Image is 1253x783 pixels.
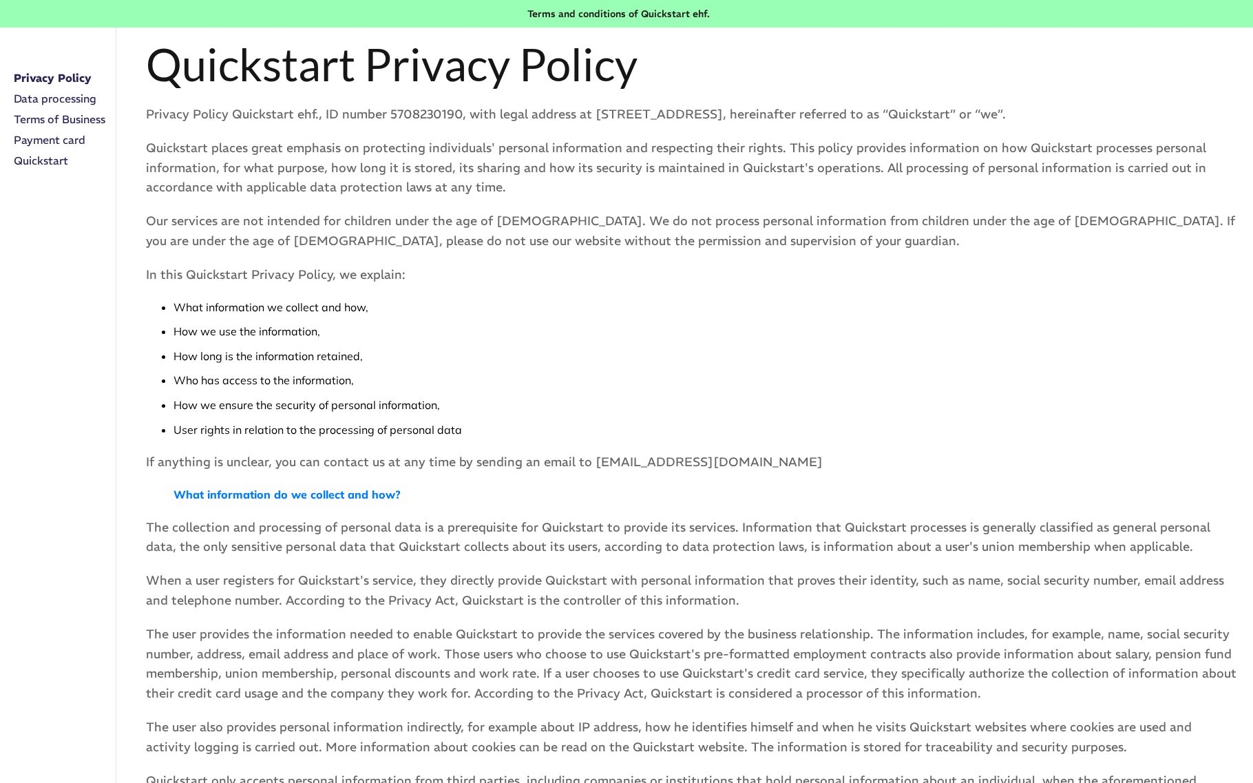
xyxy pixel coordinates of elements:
[146,572,1224,608] font: When a user registers for Quickstart's service, they directly provide Quickstart with personal in...
[146,519,1210,555] font: The collection and processing of personal data is a prerequisite for Quickstart to provide its se...
[14,129,116,150] a: Payment card
[146,719,1192,755] font: The user also provides personal information indirectly, for example about IP address, how he iden...
[173,423,462,437] font: User rights in relation to the processing of personal data
[14,112,105,126] font: Terms of Business
[146,140,1206,196] font: Quickstart places great emphasis on protecting individuals' personal information and respecting t...
[146,37,638,91] font: Quickstart Privacy Policy
[14,109,116,129] a: Terms of Business
[173,398,440,412] font: How we ensure the security of personal information,
[173,349,363,363] font: How long is the information retained,
[173,488,401,501] font: What information do we collect and how?
[173,324,320,338] font: How we use the information,
[14,67,102,88] a: Privacy Policy
[173,300,368,314] font: What information we collect and how,
[146,626,1236,701] font: The user provides the information needed to enable Quickstart to provide the services covered by ...
[173,373,354,387] font: Who has access to the information,
[14,133,85,147] font: Payment card
[14,154,68,167] font: Quickstart
[14,92,96,105] font: Data processing
[146,267,406,282] font: In this Quickstart Privacy Policy, we explain:
[14,150,116,171] a: Quickstart
[527,8,710,20] font: Terms and conditions of Quickstart ehf.
[146,213,1235,249] font: Our services are not intended for children under the age of [DEMOGRAPHIC_DATA]. We do not process...
[14,88,116,109] a: Data processing
[146,454,823,470] font: If anything is unclear, you can contact us at any time by sending an email to [EMAIL_ADDRESS][DOM...
[14,71,92,85] font: Privacy Policy
[146,106,1006,122] font: Privacy Policy Quickstart ehf., ID number 5708230190, with legal address at [STREET_ADDRESS], her...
